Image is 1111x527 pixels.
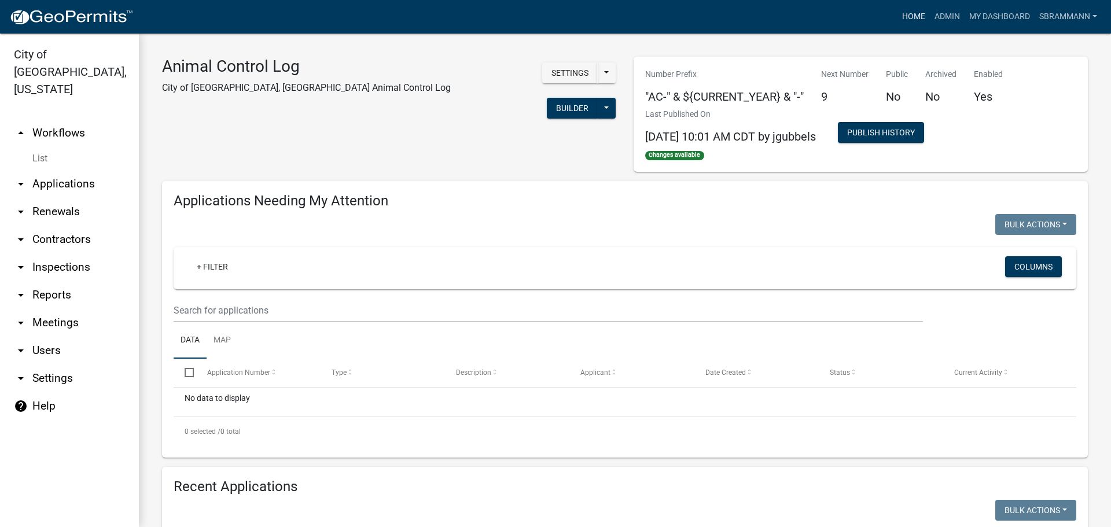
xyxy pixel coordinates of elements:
p: City of [GEOGRAPHIC_DATA], [GEOGRAPHIC_DATA] Animal Control Log [162,81,451,95]
i: arrow_drop_down [14,233,28,246]
h4: Applications Needing My Attention [174,193,1076,209]
span: [DATE] 10:01 AM CDT by jgubbels [645,130,816,143]
button: Settings [542,62,598,83]
i: arrow_drop_down [14,288,28,302]
h5: No [886,90,908,104]
a: My Dashboard [965,6,1035,28]
span: Applicant [580,368,610,377]
i: arrow_drop_down [14,205,28,219]
span: Type [332,368,347,377]
h5: Yes [974,90,1003,104]
a: Map [207,322,238,359]
span: Status [830,368,850,377]
a: Admin [930,6,965,28]
h4: Recent Applications [174,478,1076,495]
input: Search for applications [174,298,923,322]
button: Bulk Actions [995,500,1076,521]
span: Date Created [705,368,746,377]
datatable-header-cell: Type [321,359,445,386]
i: arrow_drop_up [14,126,28,140]
datatable-header-cell: Applicant [569,359,694,386]
button: Builder [547,98,598,119]
p: Enabled [974,68,1003,80]
button: Publish History [838,122,924,143]
datatable-header-cell: Current Activity [943,359,1068,386]
div: 0 total [174,417,1076,446]
wm-modal-confirm: Workflow Publish History [838,129,924,138]
i: arrow_drop_down [14,371,28,385]
datatable-header-cell: Status [819,359,943,386]
p: Number Prefix [645,68,804,80]
i: help [14,399,28,413]
a: Data [174,322,207,359]
h5: 9 [821,90,869,104]
datatable-header-cell: Select [174,359,196,386]
p: Archived [925,68,957,80]
span: Current Activity [954,368,1002,377]
datatable-header-cell: Description [445,359,569,386]
i: arrow_drop_down [14,177,28,191]
div: No data to display [174,388,1076,417]
p: Last Published On [645,108,816,120]
button: Bulk Actions [995,214,1076,235]
a: Home [897,6,930,28]
datatable-header-cell: Application Number [196,359,320,386]
h3: Animal Control Log [162,57,451,76]
p: Next Number [821,68,869,80]
span: Application Number [207,368,270,377]
p: Public [886,68,908,80]
span: Description [456,368,491,377]
h5: No [925,90,957,104]
button: Columns [1005,256,1062,277]
i: arrow_drop_down [14,316,28,330]
a: + Filter [187,256,237,277]
span: Changes available [645,151,704,160]
i: arrow_drop_down [14,344,28,358]
i: arrow_drop_down [14,260,28,274]
span: 0 selected / [185,428,220,436]
h5: "AC-" & ${CURRENT_YEAR} & "-" [645,90,804,104]
datatable-header-cell: Date Created [694,359,818,386]
a: SBrammann [1035,6,1102,28]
